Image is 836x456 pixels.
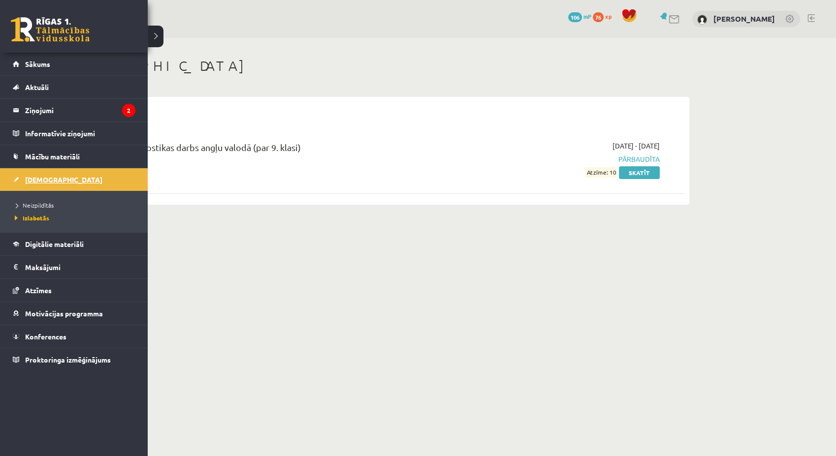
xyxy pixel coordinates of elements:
[13,53,135,75] a: Sākums
[585,167,617,178] span: Atzīme: 10
[13,348,135,371] a: Proktoringa izmēģinājums
[568,12,582,22] span: 106
[25,355,111,364] span: Proktoringa izmēģinājums
[13,302,135,325] a: Motivācijas programma
[13,279,135,302] a: Atzīmes
[13,256,135,278] a: Maksājumi
[25,286,52,295] span: Atzīmes
[713,14,775,24] a: [PERSON_NAME]
[583,12,591,20] span: mP
[13,168,135,191] a: [DEMOGRAPHIC_DATA]
[12,201,138,210] a: Neizpildītās
[11,17,90,42] a: Rīgas 1. Tālmācības vidusskola
[25,152,80,161] span: Mācību materiāli
[13,233,135,255] a: Digitālie materiāli
[13,122,135,145] a: Informatīvie ziņojumi
[13,99,135,122] a: Ziņojumi2
[12,201,54,209] span: Neizpildītās
[593,12,604,22] span: 76
[122,104,135,117] i: 2
[25,309,103,318] span: Motivācijas programma
[25,240,84,248] span: Digitālie materiāli
[25,175,102,184] span: [DEMOGRAPHIC_DATA]
[13,145,135,168] a: Mācību materiāli
[25,256,135,278] legend: Maksājumi
[612,141,660,151] span: [DATE] - [DATE]
[593,12,616,20] a: 76 xp
[59,58,689,74] h1: [DEMOGRAPHIC_DATA]
[74,141,459,159] div: 10.b2 klases diagnostikas darbs angļu valodā (par 9. klasi)
[13,76,135,98] a: Aktuāli
[25,83,49,91] span: Aktuāli
[12,213,138,222] a: Izlabotās
[619,166,660,179] a: Skatīt
[25,99,135,122] legend: Ziņojumi
[568,12,591,20] a: 106 mP
[697,15,707,25] img: Aleksandrs Poļakovs
[605,12,611,20] span: xp
[12,214,49,222] span: Izlabotās
[25,122,135,145] legend: Informatīvie ziņojumi
[25,332,66,341] span: Konferences
[13,325,135,348] a: Konferences
[474,154,660,164] span: Pārbaudīta
[25,60,50,68] span: Sākums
